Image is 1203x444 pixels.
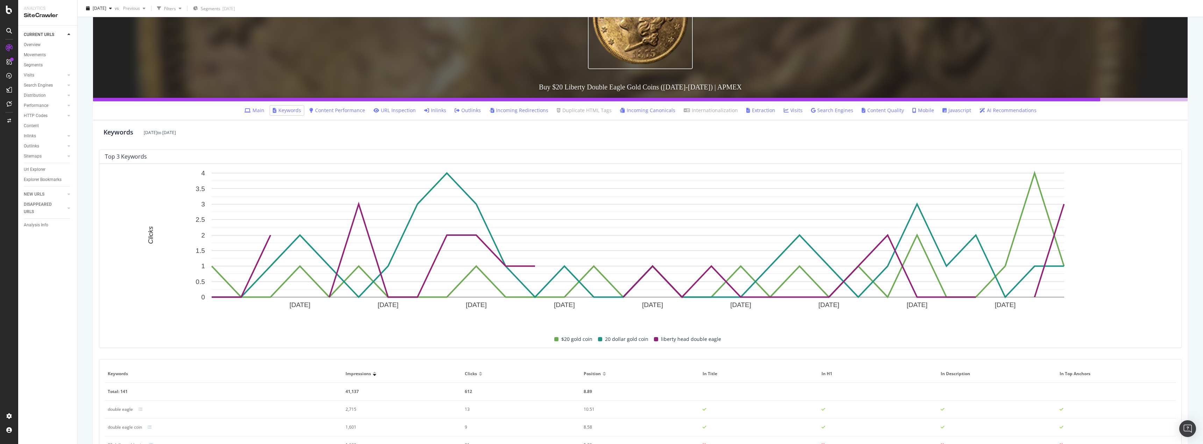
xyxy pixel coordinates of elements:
[24,176,72,183] a: Explorer Bookmarks
[24,122,39,130] div: Content
[105,153,147,160] div: top 3 keywords
[24,72,65,79] a: Visits
[144,130,176,136] div: [DATE] to [DATE]
[465,388,567,395] div: 612
[346,388,448,395] div: 41,137
[24,176,62,183] div: Explorer Bookmarks
[346,424,448,430] div: 1,601
[684,107,738,114] a: Internationalization
[24,191,65,198] a: NEW URLS
[584,371,601,377] span: Position
[24,143,65,150] a: Outlinks
[24,112,65,119] a: HTTP Codes
[906,301,927,308] text: [DATE]
[941,371,1052,377] span: In Description
[24,166,72,173] a: Url Explorer
[465,406,567,413] div: 13
[24,92,65,99] a: Distribution
[201,201,205,208] text: 3
[584,406,686,413] div: 10.51
[554,301,575,308] text: [DATE]
[108,424,142,430] div: double eagle coin
[24,201,59,216] div: DISAPPEARED URLS
[93,5,106,11] span: 2025 Aug. 11th
[24,166,45,173] div: Url Explorer
[196,216,205,223] text: 2.5
[201,232,205,239] text: 2
[24,6,72,12] div: Analytics
[980,107,1037,114] a: AI Recommendations
[108,406,133,413] div: double eagle
[995,301,1016,308] text: [DATE]
[201,262,205,270] text: 1
[273,107,301,114] a: Keywords
[24,112,48,119] div: HTTP Codes
[164,5,176,11] div: Filters
[465,371,477,377] span: Clicks
[196,278,205,285] text: 0.5
[24,82,65,89] a: Search Engines
[620,107,675,114] a: Incoming Canonicals
[703,371,814,377] span: In Title
[605,335,648,343] span: 20 dollar gold coin
[1179,420,1196,437] div: Open Intercom Messenger
[120,5,140,11] span: Previous
[24,102,65,109] a: Performance
[24,221,48,229] div: Analysis Info
[811,107,853,114] a: Search Engines
[115,5,120,11] span: vs
[222,6,235,12] div: [DATE]
[83,3,115,14] button: [DATE]
[862,107,904,114] a: Content Quality
[108,388,317,395] div: Total: 141
[201,293,205,301] text: 0
[1060,371,1171,377] span: In Top Anchors
[584,424,686,430] div: 8.58
[466,301,487,308] text: [DATE]
[190,3,238,14] button: Segments[DATE]
[120,3,148,14] button: Previous
[424,107,446,114] a: Inlinks
[24,191,44,198] div: NEW URLS
[93,76,1188,98] h3: Buy $20 Liberty Double Eagle Gold Coins ([DATE]-[DATE]) | APMEX
[24,143,39,150] div: Outlinks
[821,371,933,377] span: In H1
[24,61,72,69] a: Segments
[24,153,65,160] a: Sitemaps
[24,153,42,160] div: Sitemaps
[105,169,1170,325] svg: A chart.
[346,406,448,413] div: 2,715
[290,301,311,308] text: [DATE]
[104,128,133,137] div: Keywords
[309,107,365,114] a: Content Performance
[24,41,72,49] a: Overview
[818,301,839,308] text: [DATE]
[201,169,205,177] text: 4
[489,107,548,114] a: Incoming Redirections
[373,107,416,114] a: URL Inspection
[378,301,399,308] text: [DATE]
[784,107,803,114] a: Visits
[642,301,663,308] text: [DATE]
[942,107,971,114] a: Javascript
[24,12,72,20] div: SiteCrawler
[24,132,65,140] a: Inlinks
[346,371,371,377] span: Impressions
[24,92,46,99] div: Distribution
[557,107,612,114] a: Duplicate HTML Tags
[561,335,592,343] span: $20 gold coin
[661,335,721,343] span: liberty head double eagle
[455,107,481,114] a: Outlinks
[465,424,567,430] div: 9
[201,6,220,12] span: Segments
[244,107,264,114] a: Main
[24,132,36,140] div: Inlinks
[24,72,34,79] div: Visits
[746,107,775,114] a: Extraction
[24,31,54,38] div: CURRENT URLS
[912,107,934,114] a: Mobile
[147,226,154,244] text: Clicks
[24,51,72,59] a: Movements
[24,82,53,89] div: Search Engines
[24,201,65,216] a: DISAPPEARED URLS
